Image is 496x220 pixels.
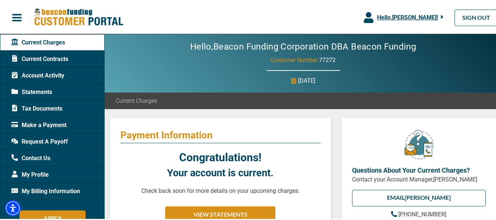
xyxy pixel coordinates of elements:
span: Hello, [PERSON_NAME] ! [377,13,438,20]
span: My Profile [11,169,49,178]
h2: Hello, Beacon Funding Corporation DBA Beacon Funding [168,40,438,51]
p: Contact your Account Manager, [PERSON_NAME] [352,174,486,183]
span: Current Contracts [11,54,68,62]
p: Questions About Your Current Charges? [352,164,486,174]
a: [PHONE_NUMBER] [391,209,446,218]
p: Payment Information [120,128,321,140]
span: My Billing Information [11,186,80,195]
span: Contact Us [11,153,50,162]
a: EMAIL[PERSON_NAME] [352,189,486,205]
span: Customer Number: [271,55,319,62]
p: Check back soon for more details on your upcoming charges. [141,185,300,194]
span: 77272 [319,55,336,62]
span: Make a Payment [11,120,66,129]
p: [DATE] [298,75,315,84]
img: customer-service.png [402,128,435,159]
span: Current Charges [116,95,157,104]
p: Congratulations! [179,148,261,165]
p: Your account is current. [167,165,274,180]
div: Accessibility Menu [5,199,21,215]
img: Beacon Funding Customer Portal Logo [34,7,123,26]
span: Account Activity [11,70,64,79]
span: Tax Documents [11,103,62,112]
span: Request A Payoff [11,136,68,145]
span: Statements [11,87,52,95]
span: Current Charges [11,37,65,46]
span: [PHONE_NUMBER] [398,210,446,217]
